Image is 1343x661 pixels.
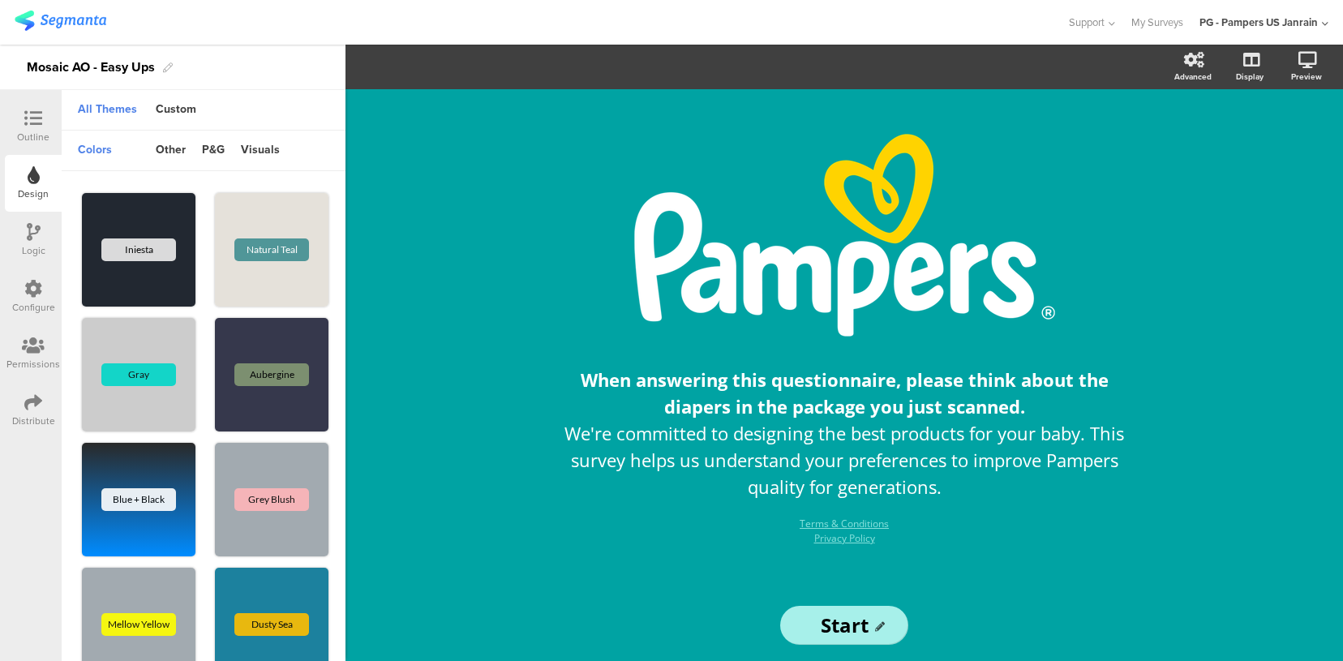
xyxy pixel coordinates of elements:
[22,243,45,258] div: Logic
[1291,71,1322,83] div: Preview
[1236,71,1264,83] div: Display
[15,11,106,31] img: segmanta logo
[581,367,1109,418] strong: When answering this questionnaire, please think about the diapers in the package you just scanned.
[234,613,309,636] div: Dusty Sea
[101,488,176,511] div: Blue + Black
[1069,15,1105,30] span: Support
[27,54,155,80] div: Mosaic AO - Easy Ups
[12,300,55,315] div: Configure
[233,137,288,165] div: visuals
[70,137,120,165] div: colors
[101,238,176,261] div: Iniesta
[18,187,49,201] div: Design
[780,606,908,645] input: Start
[101,613,176,636] div: Mellow Yellow
[814,531,875,545] a: Privacy Policy
[234,363,309,386] div: Aubergine
[148,137,194,165] div: other
[148,97,204,124] div: Custom
[560,420,1128,500] p: We're committed to designing the best products for your baby. This survey helps us understand you...
[234,488,309,511] div: Grey Blush
[17,130,49,144] div: Outline
[194,137,233,165] div: p&g
[70,97,145,124] div: All Themes
[1174,71,1212,83] div: Advanced
[12,414,55,428] div: Distribute
[800,517,889,530] a: Terms & Conditions
[1199,15,1318,30] div: PG - Pampers US Janrain
[6,357,60,371] div: Permissions
[101,363,176,386] div: Gray
[234,238,309,261] div: Natural Teal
